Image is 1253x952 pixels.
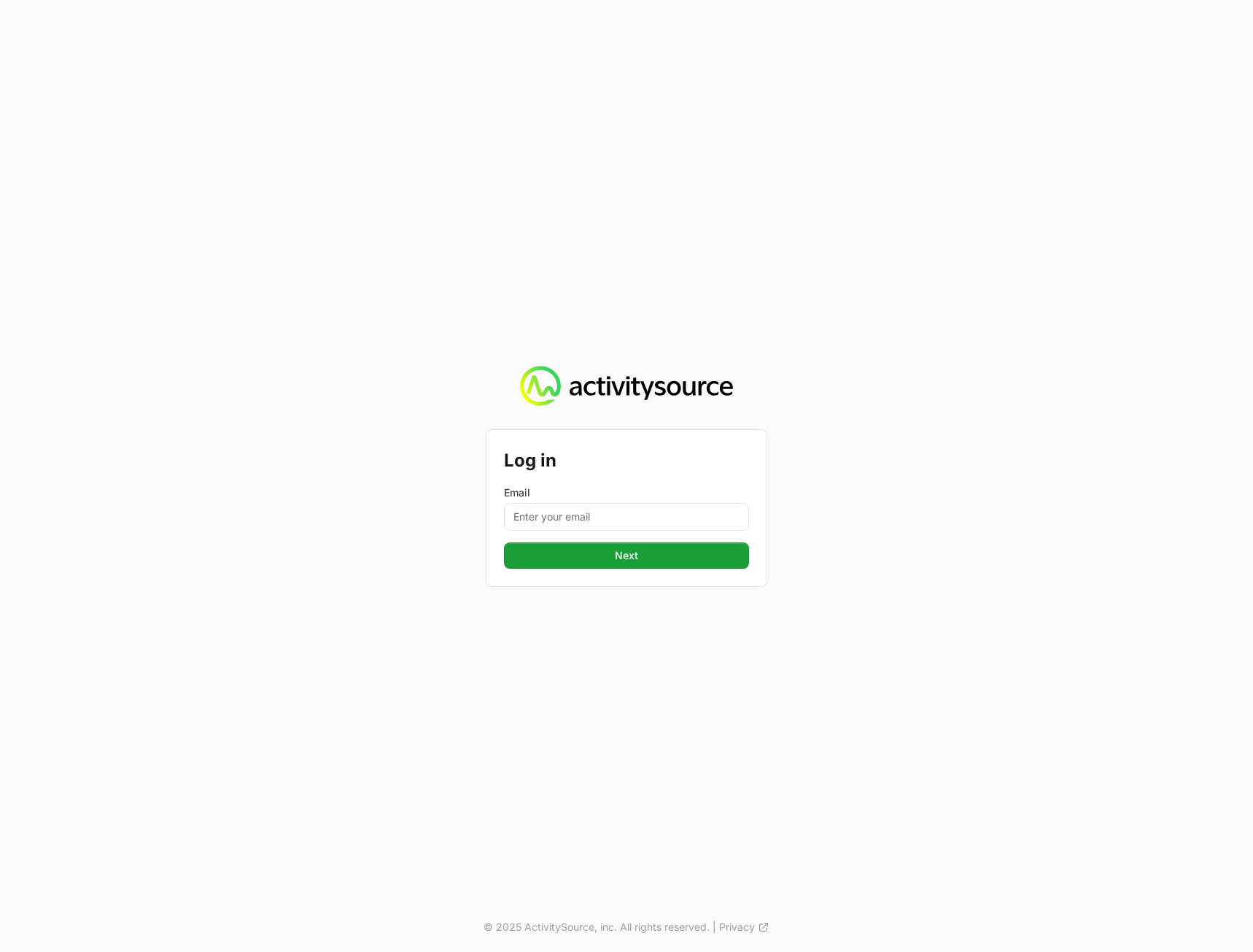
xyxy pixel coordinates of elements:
[504,503,749,531] input: Enter your email
[719,920,769,934] a: Privacy
[504,485,749,500] label: Email
[520,366,732,407] img: Activity Source
[504,448,749,474] h2: Log in
[484,920,710,934] p: © 2025 ActivitySource, inc. All rights reserved.
[513,547,740,564] span: Next
[504,542,749,569] button: Next
[713,920,716,934] span: |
